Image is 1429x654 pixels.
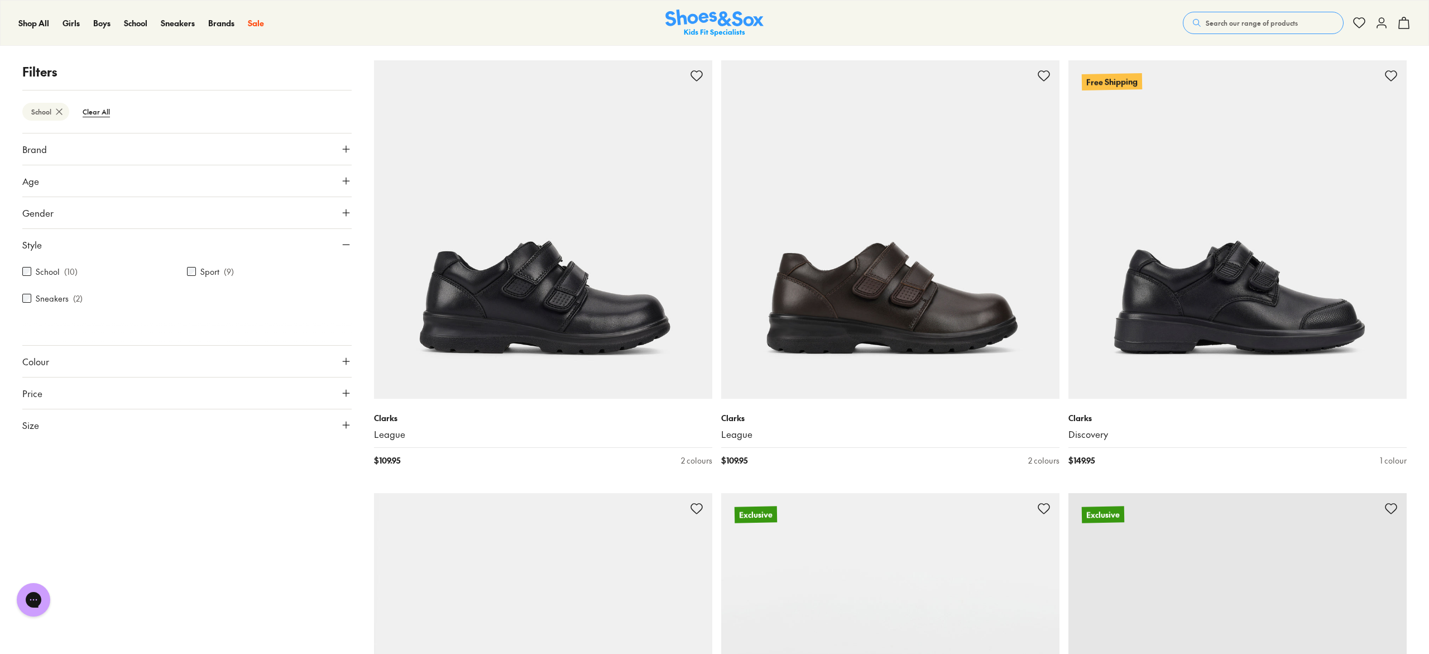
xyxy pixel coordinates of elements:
[22,133,352,165] button: Brand
[1068,412,1407,424] p: Clarks
[63,17,80,28] span: Girls
[36,266,60,278] label: School
[374,412,712,424] p: Clarks
[1082,73,1142,90] p: Free Shipping
[224,266,234,278] p: ( 9 )
[73,293,83,304] p: ( 2 )
[248,17,264,28] span: Sale
[22,142,47,156] span: Brand
[208,17,234,29] a: Brands
[93,17,111,29] a: Boys
[161,17,195,29] a: Sneakers
[1082,506,1124,523] p: Exclusive
[161,17,195,28] span: Sneakers
[665,9,764,37] a: Shoes & Sox
[1068,428,1407,441] a: Discovery
[124,17,147,29] a: School
[22,378,352,409] button: Price
[721,428,1059,441] a: League
[22,229,352,260] button: Style
[1206,18,1298,28] span: Search our range of products
[200,266,219,278] label: Sport
[208,17,234,28] span: Brands
[64,266,78,278] p: ( 10 )
[1028,455,1059,466] div: 2 colours
[22,206,54,219] span: Gender
[248,17,264,29] a: Sale
[93,17,111,28] span: Boys
[74,102,119,122] btn: Clear All
[22,418,39,432] span: Size
[22,355,49,368] span: Colour
[63,17,80,29] a: Girls
[11,579,56,620] iframe: Gorgias live chat messenger
[22,386,42,400] span: Price
[1183,12,1344,34] button: Search our range of products
[22,103,69,121] btn: School
[374,428,712,441] a: League
[124,17,147,28] span: School
[22,174,39,188] span: Age
[18,17,49,28] span: Shop All
[22,165,352,197] button: Age
[22,238,42,251] span: Style
[1380,455,1407,466] div: 1 colour
[22,409,352,441] button: Size
[22,63,352,81] p: Filters
[22,197,352,228] button: Gender
[1068,60,1407,399] a: Free Shipping
[18,17,49,29] a: Shop All
[374,455,400,466] span: $ 109.95
[22,346,352,377] button: Colour
[735,506,777,523] p: Exclusive
[1068,455,1095,466] span: $ 149.95
[36,293,69,304] label: Sneakers
[665,9,764,37] img: SNS_Logo_Responsive.svg
[681,455,712,466] div: 2 colours
[721,412,1059,424] p: Clarks
[721,455,747,466] span: $ 109.95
